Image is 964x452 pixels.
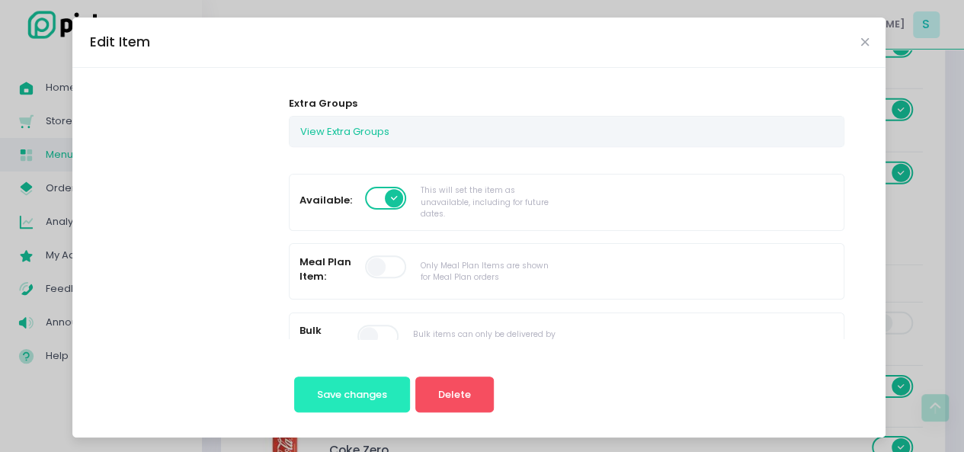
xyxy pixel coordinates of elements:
[290,117,400,146] button: View Extra Groups
[860,38,868,46] button: Close
[289,96,357,111] label: Extra Groups
[413,329,557,352] div: Bulk items can only be delivered by cars
[90,32,150,52] div: Edit Item
[421,184,557,220] div: This will set the item as unavailable, including for future dates.
[294,377,411,413] button: Save changes
[299,193,352,208] label: Available:
[421,260,557,284] div: Only Meal Plan Items are shown for Meal Plan orders
[415,377,495,413] button: Delete
[317,387,387,402] span: Save changes
[299,323,344,353] label: Bulk Item:
[299,255,352,284] label: Meal Plan Item:
[438,387,471,402] span: Delete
